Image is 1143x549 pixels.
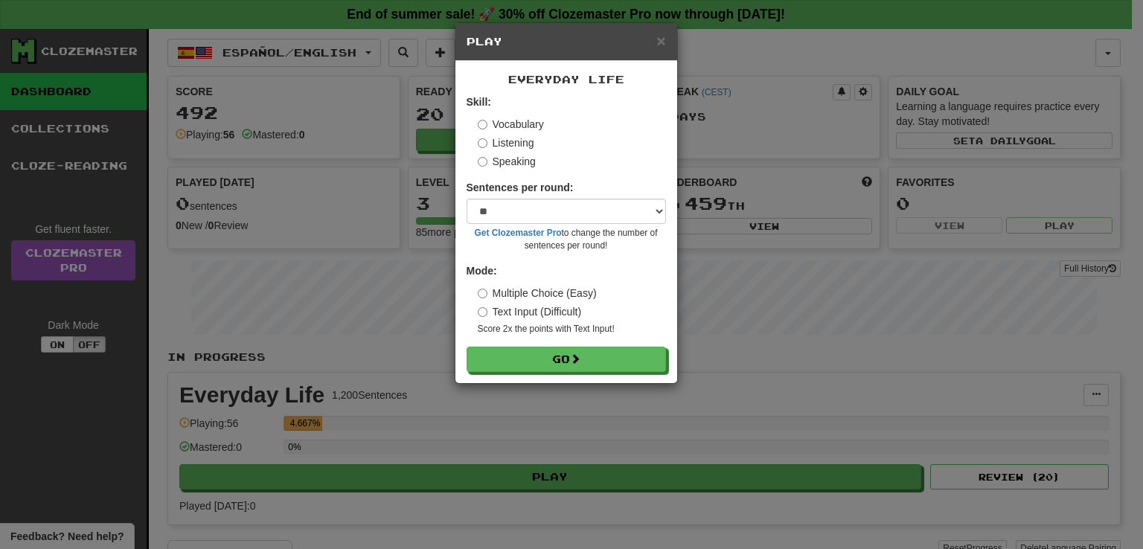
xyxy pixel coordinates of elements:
[467,347,666,372] button: Go
[478,157,487,167] input: Speaking
[478,323,666,335] small: Score 2x the points with Text Input !
[467,96,491,108] strong: Skill:
[478,286,597,301] label: Multiple Choice (Easy)
[478,304,582,319] label: Text Input (Difficult)
[478,135,534,150] label: Listening
[467,265,497,277] strong: Mode:
[478,117,544,132] label: Vocabulary
[478,289,487,298] input: Multiple Choice (Easy)
[467,227,666,252] small: to change the number of sentences per round!
[508,73,624,86] span: Everyday Life
[467,34,666,49] h5: Play
[656,32,665,49] span: ×
[467,180,574,195] label: Sentences per round:
[478,138,487,148] input: Listening
[478,120,487,129] input: Vocabulary
[475,228,562,238] a: Get Clozemaster Pro
[656,33,665,48] button: Close
[478,307,487,317] input: Text Input (Difficult)
[478,154,536,169] label: Speaking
